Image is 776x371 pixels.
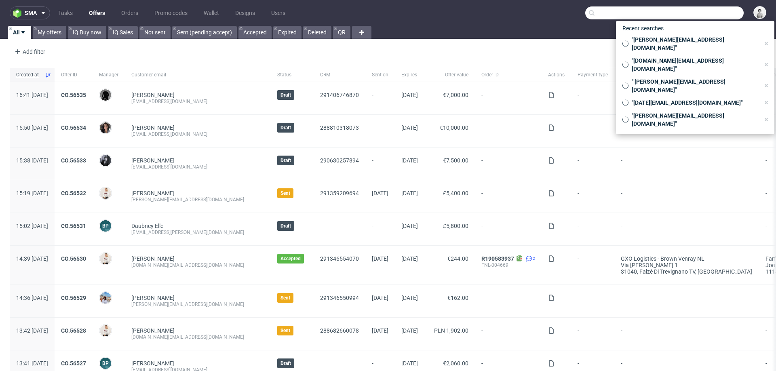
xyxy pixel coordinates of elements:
img: Dudek Mariola [754,7,765,18]
span: 15:02 [DATE] [16,223,48,229]
span: 13:42 [DATE] [16,327,48,334]
figcaption: BP [100,358,111,369]
span: - [578,92,608,105]
span: Order ID [481,72,535,78]
a: CO.56533 [61,157,86,164]
a: [PERSON_NAME] [131,190,175,196]
span: 15:50 [DATE] [16,124,48,131]
span: - [481,223,535,236]
a: 291359209694 [320,190,359,196]
a: Daubney Elle [131,223,163,229]
span: Sent [280,295,290,301]
span: sma [25,10,37,16]
span: - [621,327,753,340]
a: 2 [524,255,535,262]
a: CO.56527 [61,360,86,367]
a: IQ Buy now [68,26,106,39]
a: [PERSON_NAME] [131,92,175,98]
a: CO.56530 [61,255,86,262]
span: [DATE] [401,327,418,334]
span: 2 [533,255,535,262]
div: [EMAIL_ADDRESS][PERSON_NAME][DOMAIN_NAME] [131,229,264,236]
a: 290630257894 [320,157,359,164]
span: [DATE] [372,295,388,301]
a: [PERSON_NAME] [131,360,175,367]
span: Offer value [431,72,468,78]
a: Expired [273,26,302,39]
a: 291346550994 [320,295,359,301]
span: - [578,124,608,137]
a: Accepted [238,26,272,39]
span: - [578,190,608,203]
div: [EMAIL_ADDRESS][DOMAIN_NAME] [131,131,264,137]
a: CO.56535 [61,92,86,98]
div: [PERSON_NAME][EMAIL_ADDRESS][DOMAIN_NAME] [131,196,264,203]
img: Dawid Urbanowicz [100,89,111,101]
span: [DATE] [401,255,418,262]
span: - [481,157,535,170]
span: - [621,157,753,170]
a: 288682660078 [320,327,359,334]
span: 14:39 [DATE] [16,255,48,262]
a: My offers [33,26,66,39]
a: CO.56534 [61,124,86,131]
a: CO.56529 [61,295,86,301]
span: Draft [280,157,291,164]
span: €162.00 [447,295,468,301]
img: Moreno Martinez Cristina [100,122,111,133]
span: [DATE] [372,327,388,334]
span: - [372,124,388,137]
span: "[PERSON_NAME][EMAIL_ADDRESS][DOMAIN_NAME]" [628,112,760,128]
span: - [578,255,608,275]
span: - [621,190,753,203]
span: "[PERSON_NAME][EMAIL_ADDRESS][DOMAIN_NAME]" [628,36,760,52]
span: Sent on [372,72,388,78]
a: [PERSON_NAME] [131,327,175,334]
a: Offers [84,6,110,19]
span: Payment type [578,72,608,78]
span: £5,800.00 [443,223,468,229]
span: - [578,157,608,170]
span: 13:41 [DATE] [16,360,48,367]
a: CO.56532 [61,190,86,196]
span: £5,400.00 [443,190,468,196]
span: Manager [99,72,118,78]
a: [PERSON_NAME] [131,157,175,164]
span: €244.00 [447,255,468,262]
a: [PERSON_NAME] [131,295,175,301]
span: - [481,190,535,203]
a: QR [333,26,350,39]
a: R190583937 [481,255,514,262]
span: [DATE] [401,124,418,131]
span: - [621,295,753,308]
span: Draft [280,360,291,367]
span: CRM [320,72,359,78]
figcaption: BP [100,220,111,232]
a: Deleted [303,26,331,39]
a: [PERSON_NAME] [131,124,175,131]
div: Add filter [11,45,47,58]
div: FNL-004669 [481,262,535,268]
a: Orders [116,6,143,19]
span: - [578,295,608,308]
span: [DATE] [401,223,418,229]
span: - [621,223,753,236]
img: Philippe Dubuy [100,155,111,166]
div: [DOMAIN_NAME][EMAIL_ADDRESS][DOMAIN_NAME] [131,334,264,340]
span: Offer ID [61,72,86,78]
div: via [PERSON_NAME] 1 [621,262,753,268]
img: Marta Kozłowska [100,292,111,304]
span: €10,000.00 [440,124,468,131]
span: 15:19 [DATE] [16,190,48,196]
span: 16:41 [DATE] [16,92,48,98]
span: - [578,327,608,340]
span: [DATE] [372,255,388,262]
span: - [481,295,535,308]
span: Draft [280,223,291,229]
span: - [372,92,388,105]
span: [DATE] [401,360,418,367]
span: [DATE] [372,190,388,196]
img: Mari Fok [100,188,111,199]
a: Designs [230,6,260,19]
span: Expires [401,72,418,78]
